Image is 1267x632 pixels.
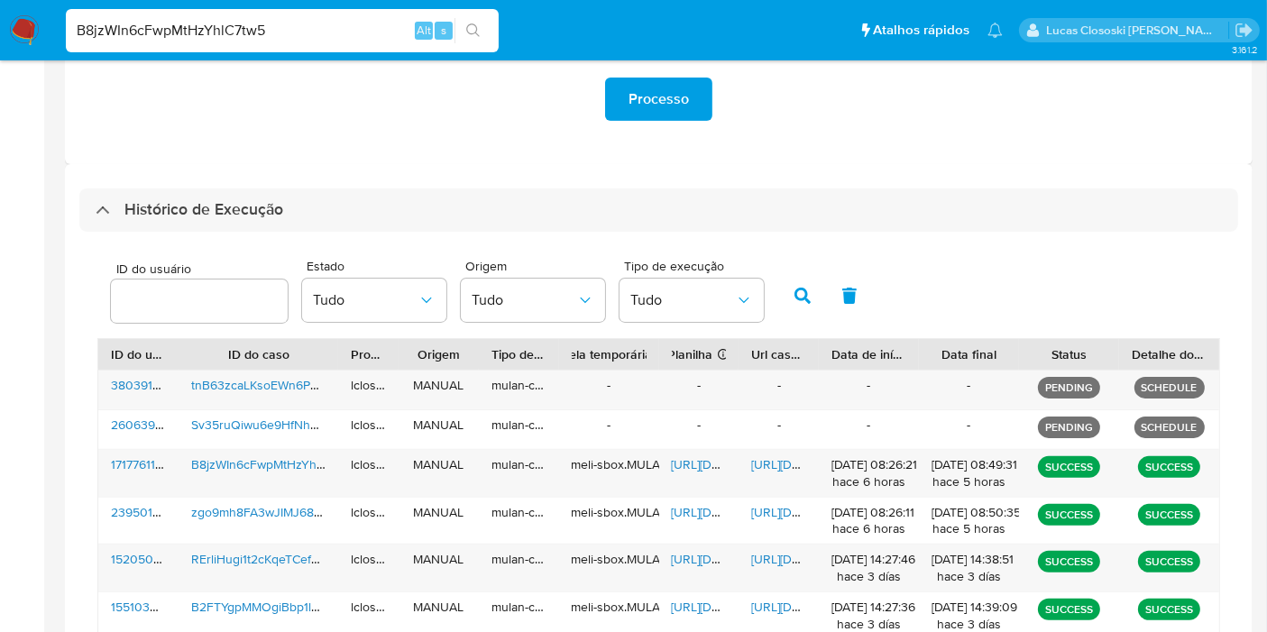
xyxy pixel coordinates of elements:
span: 3.161.2 [1232,42,1258,57]
a: Notificações [987,23,1003,38]
button: search-icon [454,18,491,43]
span: Alt [417,22,431,39]
input: Pesquise usuários ou casos... [66,19,499,42]
a: Sair [1235,21,1253,40]
p: lucas.clososki@mercadolivre.com [1047,22,1229,39]
span: s [441,22,446,39]
span: Atalhos rápidos [873,21,969,40]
